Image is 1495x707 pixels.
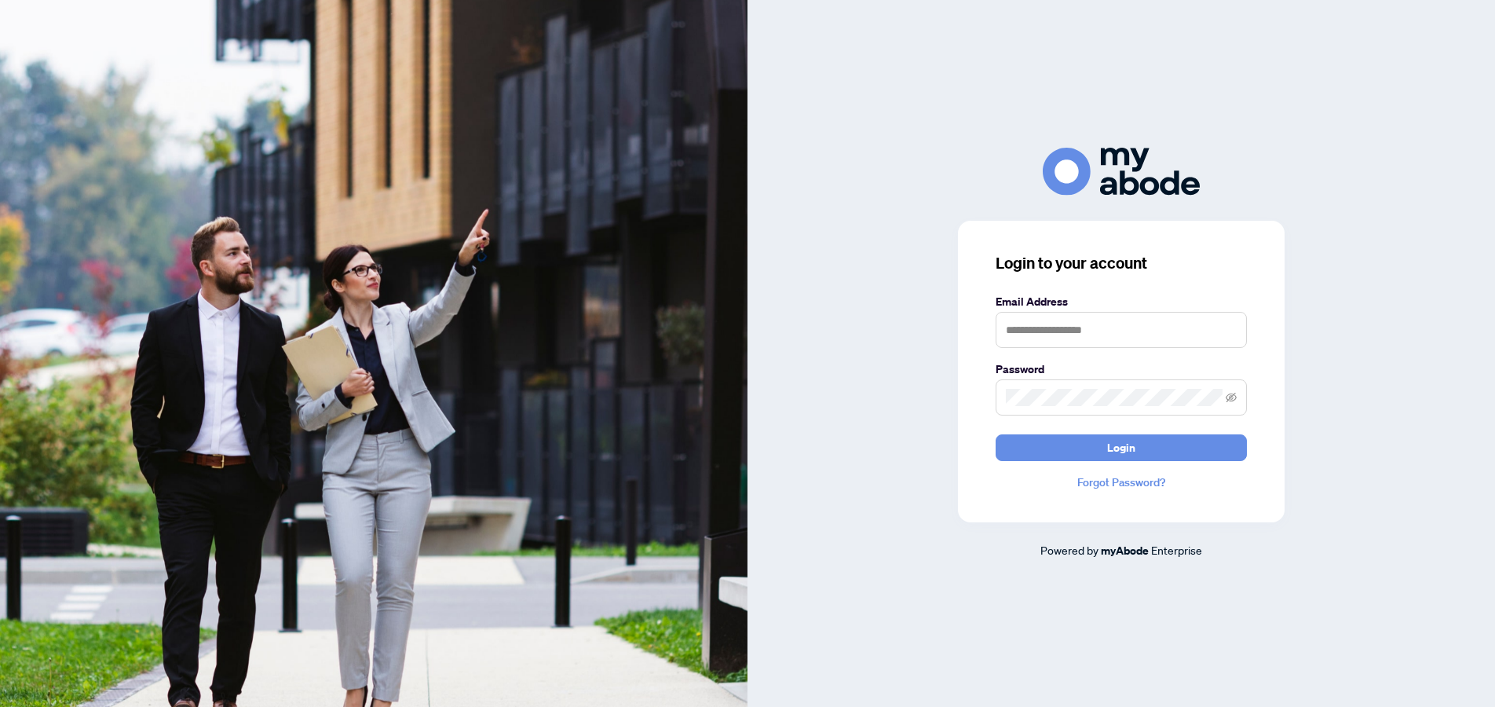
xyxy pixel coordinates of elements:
[996,293,1247,310] label: Email Address
[1107,435,1135,460] span: Login
[1151,543,1202,557] span: Enterprise
[1101,542,1149,559] a: myAbode
[1226,392,1237,403] span: eye-invisible
[996,361,1247,378] label: Password
[996,474,1247,491] a: Forgot Password?
[996,434,1247,461] button: Login
[996,252,1247,274] h3: Login to your account
[1043,148,1200,196] img: ma-logo
[1040,543,1098,557] span: Powered by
